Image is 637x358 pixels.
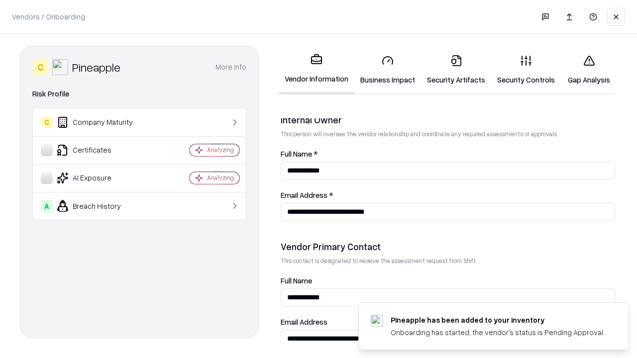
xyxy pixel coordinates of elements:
div: A [41,200,53,212]
div: Onboarding has started, the vendor's status is Pending Approval. [391,327,605,338]
div: Certificates [41,144,160,156]
button: More info [215,58,246,76]
div: Analyzing [207,146,234,154]
div: C [41,116,53,128]
label: Email Address * [281,191,615,199]
div: AI Exposure [41,172,160,184]
p: This person will oversee the vendor relationship and coordinate any required assessments or appro... [281,130,615,138]
p: Vendors / Onboarding [12,11,85,22]
a: Security Controls [491,47,561,93]
label: Full Name [281,277,615,284]
a: Security Artifacts [421,47,491,93]
div: Pineapple [72,59,120,75]
label: Full Name * [281,150,615,158]
img: pineappleenergy.com [371,315,383,327]
div: Risk Profile [32,88,246,100]
div: C [32,59,48,75]
a: Vendor Information [279,46,354,94]
a: Gap Analysis [561,47,617,93]
label: Email Address [281,318,615,326]
div: Analyzing [207,174,234,182]
div: Vendor Primary Contact [281,241,615,253]
div: Pineapple has been added to your inventory [391,315,605,325]
a: Business Impact [354,47,421,93]
img: Pineapple [52,59,68,75]
div: Internal Owner [281,114,615,126]
div: Breach History [41,200,160,212]
p: This contact is designated to receive the assessment request from Shift [281,257,615,265]
div: Company Maturity [41,116,160,128]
